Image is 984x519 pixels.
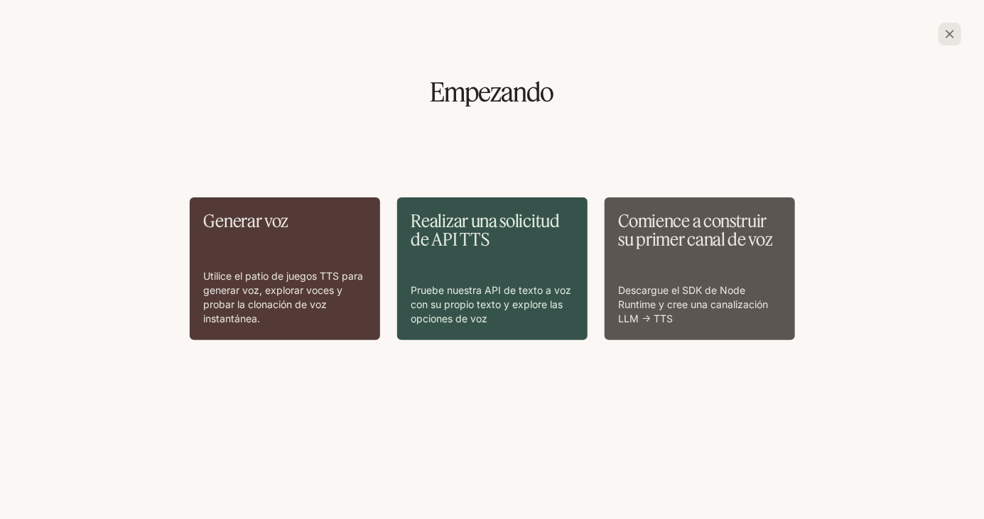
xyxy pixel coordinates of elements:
[411,210,560,250] font: Realizar una solicitud de API TTS
[431,75,554,109] font: Empezando
[619,210,773,250] font: Comience a construir su primer canal de voz
[605,197,795,340] a: Comience a construir su primer canal de vozDescargue el SDK de Node Runtime y cree una canalizaci...
[204,210,289,231] font: Generar voz
[190,197,380,340] a: Generar vozUtilice el patio de juegos TTS para generar voz, explorar voces y probar la clonación ...
[204,270,364,324] font: Utilice el patio de juegos TTS para generar voz, explorar voces y probar la clonación de voz inst...
[397,197,588,340] a: Realizar una solicitud de API TTSPruebe nuestra API de texto a voz con su propio texto y explore ...
[619,284,769,324] font: Descargue el SDK de Node Runtime y cree una canalización LLM → TTS
[411,284,572,324] font: Pruebe nuestra API de texto a voz con su propio texto y explore las opciones de voz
